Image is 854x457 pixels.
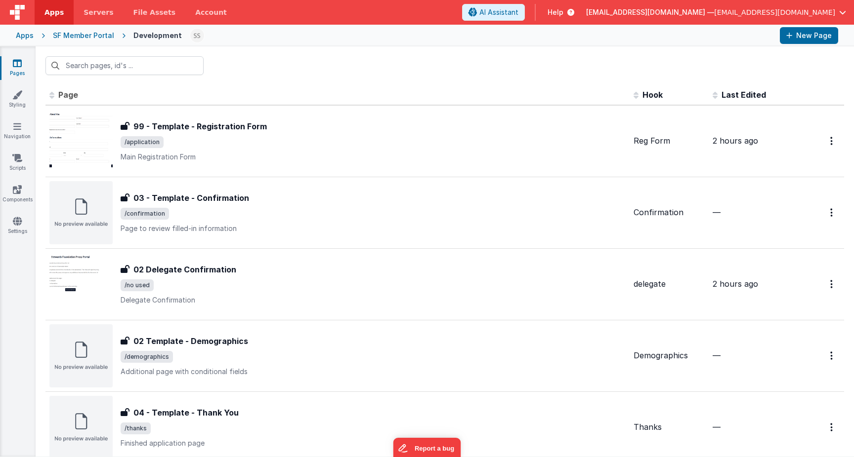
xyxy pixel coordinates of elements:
[634,135,705,147] div: Reg Form
[53,31,114,40] div: SF Member Portal
[642,90,663,100] span: Hook
[780,27,838,44] button: New Page
[190,29,204,42] img: 8cf74ed78aab3b54564162fcd7d8ab61
[44,7,64,17] span: Apps
[713,350,721,360] span: —
[121,208,169,220] span: /confirmation
[548,7,563,17] span: Help
[824,345,840,366] button: Options
[634,278,705,290] div: delegate
[713,279,758,289] span: 2 hours ago
[121,438,626,448] p: Finished application page
[133,120,267,132] h3: 99 - Template - Registration Form
[634,350,705,361] div: Demographics
[824,417,840,437] button: Options
[713,207,721,217] span: —
[133,192,249,204] h3: 03 - Template - Confirmation
[121,422,151,434] span: /thanks
[16,31,34,40] div: Apps
[713,422,721,432] span: —
[722,90,766,100] span: Last Edited
[121,152,626,162] p: Main Registration Form
[121,367,626,377] p: Additional page with conditional fields
[713,136,758,146] span: 2 hours ago
[462,4,525,21] button: AI Assistant
[121,279,154,291] span: /no used
[634,421,705,433] div: Thanks
[824,202,840,223] button: Options
[634,207,705,218] div: Confirmation
[121,295,626,305] p: Delegate Confirmation
[45,56,204,75] input: Search pages, id's ...
[58,90,78,100] span: Page
[714,7,835,17] span: [EMAIL_ADDRESS][DOMAIN_NAME]
[824,131,840,151] button: Options
[586,7,846,17] button: [EMAIL_ADDRESS][DOMAIN_NAME] — [EMAIL_ADDRESS][DOMAIN_NAME]
[133,335,248,347] h3: 02 Template - Demographics
[133,31,182,40] div: Development
[121,351,173,363] span: /demographics
[824,274,840,294] button: Options
[133,407,239,419] h3: 04 - Template - Thank You
[84,7,113,17] span: Servers
[121,136,164,148] span: /application
[121,224,626,233] p: Page to review filled-in information
[133,264,236,275] h3: 02 Delegate Confirmation
[133,7,176,17] span: File Assets
[479,7,518,17] span: AI Assistant
[586,7,714,17] span: [EMAIL_ADDRESS][DOMAIN_NAME] —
